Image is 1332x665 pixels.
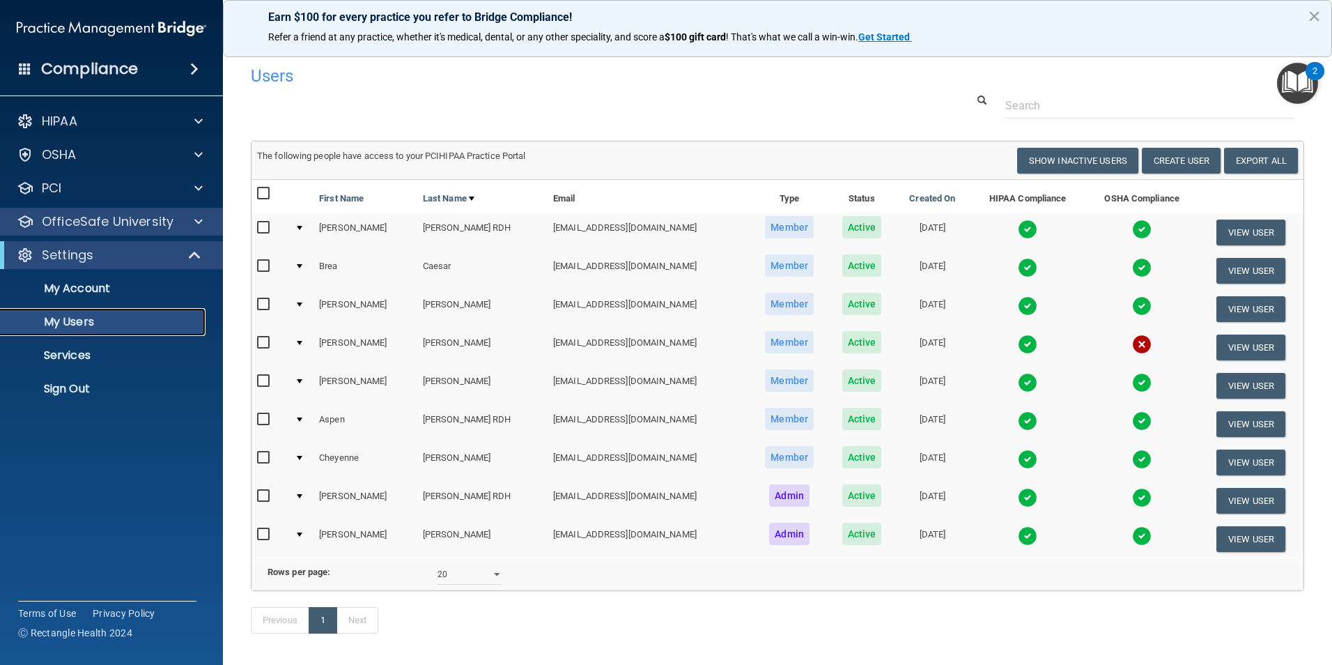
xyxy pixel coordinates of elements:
td: [DATE] [895,520,970,558]
td: [PERSON_NAME] [417,520,548,558]
td: [EMAIL_ADDRESS][DOMAIN_NAME] [548,290,750,328]
button: Open Resource Center, 2 new notifications [1277,63,1318,104]
a: 1 [309,607,337,634]
img: tick.e7d51cea.svg [1132,450,1152,469]
span: Active [842,331,882,353]
td: [PERSON_NAME] [313,328,417,367]
td: [DATE] [895,290,970,328]
span: The following people have access to your PCIHIPAA Practice Portal [257,151,526,161]
td: [DATE] [895,443,970,482]
td: [PERSON_NAME] RDH [417,213,548,252]
img: cross.ca9f0e7f.svg [1132,335,1152,354]
td: Caesar [417,252,548,290]
td: [PERSON_NAME] [313,367,417,405]
td: [PERSON_NAME] [417,443,548,482]
td: [PERSON_NAME] [417,328,548,367]
a: Export All [1224,148,1298,174]
span: Member [765,331,814,353]
img: tick.e7d51cea.svg [1018,411,1037,431]
th: OSHA Compliance [1085,180,1198,213]
th: HIPAA Compliance [970,180,1085,213]
td: [PERSON_NAME] [313,290,417,328]
p: Earn $100 for every practice you refer to Bridge Compliance! [268,10,1287,24]
a: Terms of Use [18,606,76,620]
span: Active [842,523,882,545]
td: [DATE] [895,213,970,252]
td: [PERSON_NAME] [313,213,417,252]
td: [DATE] [895,482,970,520]
button: View User [1216,296,1285,322]
span: Member [765,293,814,315]
h4: Compliance [41,59,138,79]
p: OSHA [42,146,77,163]
div: 2 [1312,71,1317,89]
p: PCI [42,180,61,197]
button: View User [1216,488,1285,514]
button: View User [1216,373,1285,399]
span: ! That's what we call a win-win. [726,31,858,43]
img: tick.e7d51cea.svg [1132,373,1152,392]
a: Last Name [423,190,474,207]
span: Member [765,216,814,238]
span: Ⓒ Rectangle Health 2024 [18,626,132,640]
span: Admin [769,484,810,507]
button: Close [1308,5,1321,27]
span: Admin [769,523,810,545]
td: [EMAIL_ADDRESS][DOMAIN_NAME] [548,328,750,367]
span: Active [842,408,882,430]
button: View User [1216,258,1285,284]
td: [PERSON_NAME] RDH [417,482,548,520]
td: [PERSON_NAME] [313,482,417,520]
td: [EMAIL_ADDRESS][DOMAIN_NAME] [548,443,750,482]
p: OfficeSafe University [42,213,173,230]
a: OfficeSafe University [17,213,203,230]
td: [EMAIL_ADDRESS][DOMAIN_NAME] [548,520,750,558]
td: [DATE] [895,252,970,290]
img: tick.e7d51cea.svg [1132,526,1152,546]
img: tick.e7d51cea.svg [1132,220,1152,239]
p: Sign Out [9,382,199,396]
td: [PERSON_NAME] [417,290,548,328]
b: Rows per page: [268,567,330,577]
span: Refer a friend at any practice, whether it's medical, dental, or any other speciality, and score a [268,31,665,43]
td: [EMAIL_ADDRESS][DOMAIN_NAME] [548,367,750,405]
span: Member [765,408,814,430]
span: Member [765,254,814,277]
strong: $100 gift card [665,31,726,43]
img: tick.e7d51cea.svg [1018,526,1037,546]
p: My Users [9,315,199,329]
img: tick.e7d51cea.svg [1018,373,1037,392]
button: View User [1216,220,1285,245]
td: [EMAIL_ADDRESS][DOMAIN_NAME] [548,405,750,443]
td: [DATE] [895,367,970,405]
th: Email [548,180,750,213]
td: [PERSON_NAME] [417,367,548,405]
img: tick.e7d51cea.svg [1132,258,1152,277]
strong: Get Started [858,31,910,43]
span: Active [842,216,882,238]
a: Privacy Policy [93,606,155,620]
button: Create User [1142,148,1221,174]
td: [DATE] [895,328,970,367]
span: Active [842,369,882,392]
img: PMB logo [17,15,206,43]
a: First Name [319,190,364,207]
a: Previous [251,607,309,634]
input: Search [1005,93,1294,119]
img: tick.e7d51cea.svg [1018,450,1037,469]
td: [PERSON_NAME] [313,520,417,558]
img: tick.e7d51cea.svg [1018,220,1037,239]
p: Settings [42,247,93,263]
a: HIPAA [17,113,203,130]
img: tick.e7d51cea.svg [1132,411,1152,431]
span: Member [765,369,814,392]
span: Active [842,293,882,315]
button: View User [1216,450,1285,475]
button: View User [1216,335,1285,360]
img: tick.e7d51cea.svg [1018,335,1037,354]
td: [EMAIL_ADDRESS][DOMAIN_NAME] [548,213,750,252]
h4: Users [251,67,857,85]
img: tick.e7d51cea.svg [1132,296,1152,316]
span: Active [842,446,882,468]
td: [PERSON_NAME] RDH [417,405,548,443]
